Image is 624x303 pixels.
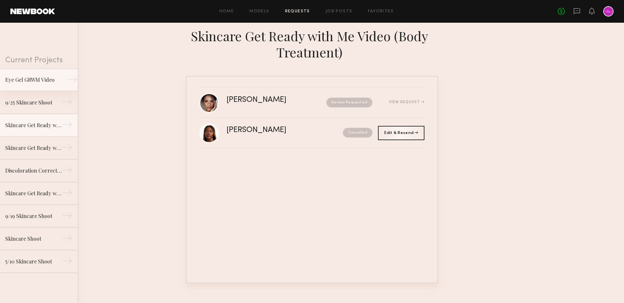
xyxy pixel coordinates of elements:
[62,210,72,223] div: →
[368,9,394,14] a: Favorites
[5,76,62,84] div: Eye Gel GRWM Video
[62,119,72,132] div: →
[5,99,62,106] div: 9/25 Skincare Shoot
[200,118,424,148] a: [PERSON_NAME]Cancelled
[62,256,72,269] div: →
[62,97,72,110] div: →
[384,131,418,135] span: Edit & Resend
[5,189,62,197] div: Skincare Get Ready with Me Video
[5,121,62,129] div: Skincare Get Ready with Me Video (Body Treatment)
[62,165,72,178] div: →
[62,142,72,155] div: →
[5,167,62,175] div: Discoloration Correcting Serum GRWM Video
[227,127,315,134] div: [PERSON_NAME]
[5,235,62,243] div: Skincare Shoot
[326,9,353,14] a: Job Posts
[227,96,306,104] div: [PERSON_NAME]
[219,9,234,14] a: Home
[343,128,372,138] nb-request-status: Cancelled
[62,188,72,200] div: →
[5,212,62,220] div: 9/19 Skincare Shoot
[249,9,269,14] a: Models
[200,88,424,118] a: [PERSON_NAME]Review RequestedView Request
[186,28,438,60] div: Skincare Get Ready with Me Video (Body Treatment)
[67,74,78,87] div: →
[62,233,72,246] div: →
[285,9,310,14] a: Requests
[5,258,62,265] div: 5/10 Skincare Shoot
[389,100,424,104] div: View Request
[326,98,372,107] nb-request-status: Review Requested
[5,144,62,152] div: Skincare Get Ready with Me Video (Eye Gel)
